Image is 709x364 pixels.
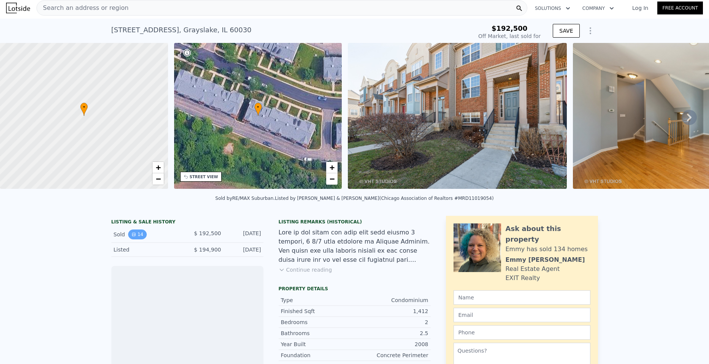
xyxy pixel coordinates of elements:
[281,296,355,304] div: Type
[254,103,262,116] div: •
[80,103,88,116] div: •
[576,2,620,15] button: Company
[529,2,576,15] button: Solutions
[37,3,128,13] span: Search an address or region
[355,351,428,359] div: Concrete Perimeter
[6,3,30,13] img: Lotside
[506,274,540,283] div: EXIT Realty
[281,318,355,326] div: Bedrooms
[227,246,261,253] div: [DATE]
[506,255,585,264] div: Emmy [PERSON_NAME]
[80,104,88,111] span: •
[506,264,560,274] div: Real Estate Agent
[190,174,218,180] div: STREET VIEW
[355,296,428,304] div: Condominium
[657,2,703,14] a: Free Account
[279,228,431,264] div: Lore ip dol sitam con adip elit sedd eiusmo 3 tempori, 6 8/7 utla etdolore ma Aliquae Adminim. Ve...
[454,290,590,305] input: Name
[355,329,428,337] div: 2.5
[281,340,355,348] div: Year Built
[281,329,355,337] div: Bathrooms
[326,162,338,173] a: Zoom in
[454,325,590,340] input: Phone
[281,307,355,315] div: Finished Sqft
[506,223,590,245] div: Ask about this property
[478,32,541,40] div: Off Market, last sold for
[506,245,588,254] div: Emmy has sold 134 homes
[152,173,164,185] a: Zoom out
[152,162,164,173] a: Zoom in
[583,23,598,38] button: Show Options
[114,246,181,253] div: Listed
[275,196,494,201] div: Listed by [PERSON_NAME] & [PERSON_NAME] (Chicago Association of Realtors #MRD11019054)
[553,24,579,38] button: SAVE
[355,318,428,326] div: 2
[194,247,221,253] span: $ 194,900
[111,219,263,226] div: LISTING & SALE HISTORY
[194,230,221,236] span: $ 192,500
[279,286,431,292] div: Property details
[227,229,261,239] div: [DATE]
[330,163,335,172] span: +
[279,266,332,274] button: Continue reading
[355,340,428,348] div: 2008
[454,308,590,322] input: Email
[330,174,335,184] span: −
[111,25,252,35] div: [STREET_ADDRESS] , Grayslake , IL 60030
[114,229,181,239] div: Sold
[155,174,160,184] span: −
[326,173,338,185] a: Zoom out
[623,4,657,12] a: Log In
[254,104,262,111] span: •
[348,43,567,189] img: Sale: 138676184 Parcel: 116889142
[215,196,275,201] div: Sold by RE/MAX Suburban .
[355,307,428,315] div: 1,412
[279,219,431,225] div: Listing Remarks (Historical)
[492,24,528,32] span: $192,500
[128,229,147,239] button: View historical data
[281,351,355,359] div: Foundation
[155,163,160,172] span: +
